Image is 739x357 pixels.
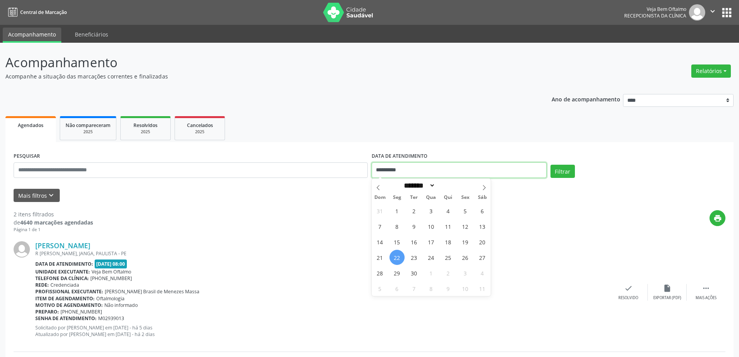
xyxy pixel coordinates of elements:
span: Outubro 8, 2025 [424,281,439,296]
b: Telefone da clínica: [35,275,89,282]
span: Setembro 20, 2025 [475,234,490,249]
span: Veja Bem Oftalmo [92,268,131,275]
i:  [702,284,710,293]
b: Motivo de agendamento: [35,302,103,308]
b: Rede: [35,282,49,288]
input: Year [435,181,461,190]
span: M02939013 [98,315,124,322]
span: [PERSON_NAME] Brasil de Menezes Massa [105,288,199,295]
span: Setembro 28, 2025 [372,265,388,280]
span: Setembro 15, 2025 [389,234,405,249]
i:  [708,7,717,16]
span: Outubro 2, 2025 [441,265,456,280]
span: Não compareceram [66,122,111,129]
b: Preparo: [35,308,59,315]
span: Setembro 22, 2025 [389,250,405,265]
p: Ano de acompanhamento [552,94,620,104]
span: Setembro 6, 2025 [475,203,490,218]
div: 2025 [180,129,219,135]
span: Setembro 13, 2025 [475,219,490,234]
button: Mais filtroskeyboard_arrow_down [14,189,60,202]
div: 2025 [126,129,165,135]
span: [DATE] 08:00 [95,259,127,268]
span: Não informado [104,302,138,308]
span: Ter [405,195,422,200]
span: Setembro 16, 2025 [407,234,422,249]
div: Exportar (PDF) [653,295,681,301]
span: Outubro 5, 2025 [372,281,388,296]
a: [PERSON_NAME] [35,241,90,250]
span: Setembro 27, 2025 [475,250,490,265]
p: Acompanhamento [5,53,515,72]
span: Sex [457,195,474,200]
span: Outubro 9, 2025 [441,281,456,296]
span: Outubro 6, 2025 [389,281,405,296]
span: Central de Marcação [20,9,67,16]
span: [PHONE_NUMBER] [90,275,132,282]
span: Cancelados [187,122,213,129]
span: Setembro 25, 2025 [441,250,456,265]
b: Senha de atendimento: [35,315,97,322]
b: Unidade executante: [35,268,90,275]
img: img [689,4,705,21]
span: Setembro 7, 2025 [372,219,388,234]
b: Data de atendimento: [35,261,93,267]
span: Qua [422,195,440,200]
i: print [713,214,722,223]
div: Resolvido [618,295,638,301]
a: Beneficiários [69,28,114,41]
span: Setembro 1, 2025 [389,203,405,218]
span: Outubro 7, 2025 [407,281,422,296]
span: Outubro 4, 2025 [475,265,490,280]
span: Setembro 29, 2025 [389,265,405,280]
span: Setembro 23, 2025 [407,250,422,265]
div: Mais ações [696,295,717,301]
span: Setembro 5, 2025 [458,203,473,218]
span: Setembro 2, 2025 [407,203,422,218]
div: Página 1 de 1 [14,226,93,233]
b: Item de agendamento: [35,295,95,302]
span: Setembro 21, 2025 [372,250,388,265]
span: Oftalmologia [96,295,125,302]
a: Central de Marcação [5,6,67,19]
div: Veja Bem Oftalmo [624,6,686,12]
span: Seg [388,195,405,200]
a: Acompanhamento [3,28,61,43]
span: Agendados [18,122,43,129]
span: Setembro 19, 2025 [458,234,473,249]
span: Outubro 11, 2025 [475,281,490,296]
span: Recepcionista da clínica [624,12,686,19]
div: R [PERSON_NAME], JANGA, PAULISTA - PE [35,250,609,257]
b: Profissional executante: [35,288,103,295]
span: Setembro 18, 2025 [441,234,456,249]
span: Setembro 30, 2025 [407,265,422,280]
span: Setembro 3, 2025 [424,203,439,218]
i: check [624,284,633,293]
span: Credenciada [50,282,79,288]
div: de [14,218,93,226]
p: Solicitado por [PERSON_NAME] em [DATE] - há 5 dias Atualizado por [PERSON_NAME] em [DATE] - há 2 ... [35,324,609,338]
i: keyboard_arrow_down [47,191,55,200]
span: Setembro 8, 2025 [389,219,405,234]
select: Month [402,181,436,190]
label: PESQUISAR [14,150,40,162]
span: Setembro 12, 2025 [458,219,473,234]
span: Setembro 14, 2025 [372,234,388,249]
span: Setembro 24, 2025 [424,250,439,265]
span: Qui [440,195,457,200]
label: DATA DE ATENDIMENTO [372,150,427,162]
strong: 4640 marcações agendadas [20,219,93,226]
span: Setembro 11, 2025 [441,219,456,234]
span: Dom [372,195,389,200]
button: apps [720,6,734,19]
button:  [705,4,720,21]
span: Resolvidos [133,122,157,129]
span: Setembro 10, 2025 [424,219,439,234]
button: Relatórios [691,64,731,78]
span: Sáb [474,195,491,200]
span: Outubro 1, 2025 [424,265,439,280]
i: insert_drive_file [663,284,672,293]
p: Acompanhe a situação das marcações correntes e finalizadas [5,72,515,80]
span: Setembro 26, 2025 [458,250,473,265]
button: Filtrar [550,165,575,178]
